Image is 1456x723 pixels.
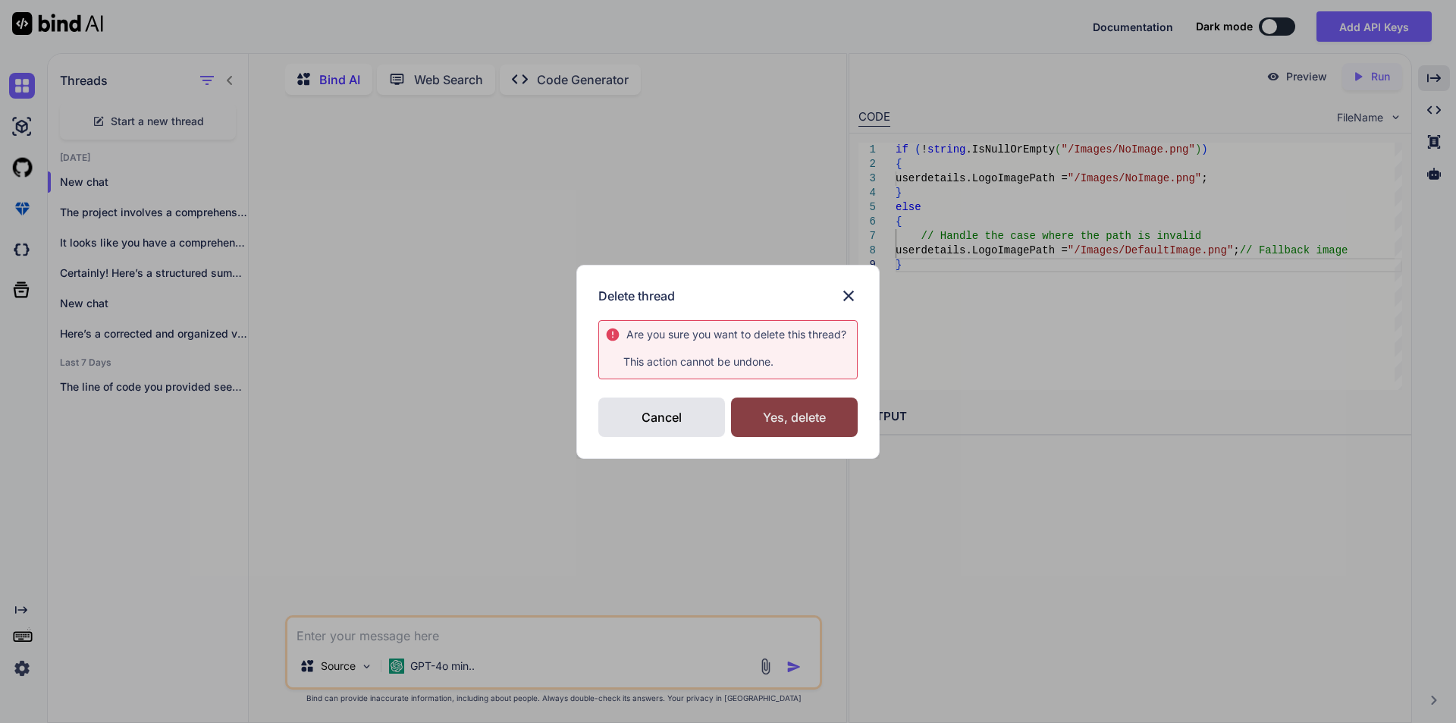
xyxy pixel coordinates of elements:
span: thread [805,328,841,341]
div: Yes, delete [731,398,858,437]
div: Cancel [598,398,725,437]
img: close [839,287,858,305]
div: Are you sure you want to delete this ? [626,327,846,342]
p: This action cannot be undone. [605,354,857,369]
h3: Delete thread [598,287,675,305]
